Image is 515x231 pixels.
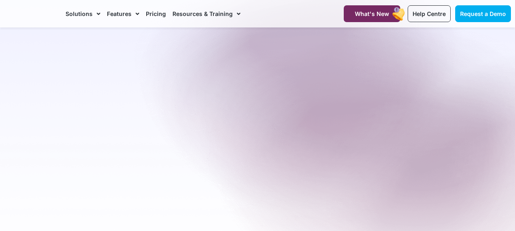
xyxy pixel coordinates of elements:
a: Request a Demo [455,5,511,22]
span: Help Centre [413,10,446,17]
span: Request a Demo [460,10,506,17]
img: CareMaster Logo [4,8,57,20]
a: What's New [344,5,400,22]
span: What's New [355,10,389,17]
a: Help Centre [408,5,451,22]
